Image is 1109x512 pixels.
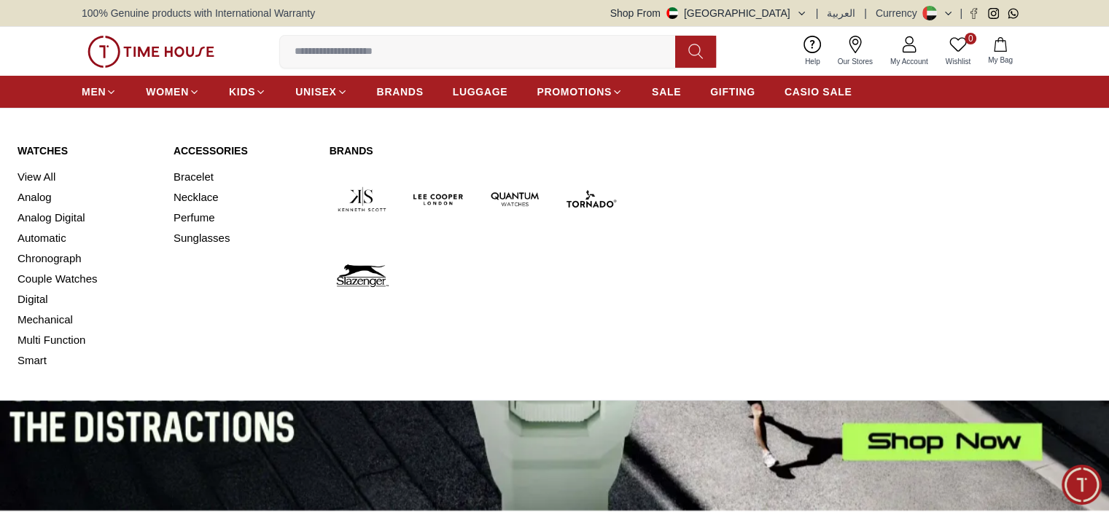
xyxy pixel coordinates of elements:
[5,339,141,387] div: Home
[1008,8,1019,19] a: Whatsapp
[988,8,999,19] a: Instagram
[876,6,923,20] div: Currency
[330,143,624,158] a: Brands
[295,84,336,99] span: UNISEX
[937,33,979,70] a: 0Wishlist
[174,228,312,248] a: Sunglasses
[940,56,976,67] span: Wishlist
[17,187,156,208] a: Analog
[652,84,681,99] span: SALE
[82,6,315,20] span: 100% Genuine products with International Warranty
[20,19,48,48] img: Company logo
[17,167,156,187] a: View All
[58,371,88,382] span: Home
[17,248,156,269] a: Chronograph
[82,79,117,105] a: MEN
[827,6,855,20] button: العربية
[174,143,312,158] a: Accessories
[18,188,273,218] div: Find your dream watch—experts ready to assist!
[816,6,819,20] span: |
[330,243,394,308] img: Slazenger
[146,84,189,99] span: WOMEN
[17,269,156,289] a: Couple Watches
[710,84,755,99] span: GIFTING
[785,84,852,99] span: CASIO SALE
[785,79,852,105] a: CASIO SALE
[17,350,156,371] a: Smart
[796,33,829,70] a: Help
[82,84,106,99] span: MEN
[144,339,287,387] div: Conversation
[968,8,979,19] a: Facebook
[174,167,312,187] a: Bracelet
[146,79,200,105] a: WOMEN
[982,55,1019,66] span: My Bag
[377,79,424,105] a: BRANDS
[406,167,471,232] img: Lee Cooper
[960,6,962,20] span: |
[799,56,826,67] span: Help
[559,167,623,232] img: Tornado
[17,330,156,350] a: Multi Function
[1062,465,1102,505] div: Chat Widget
[17,143,156,158] a: Watches
[666,7,678,19] img: United Arab Emirates
[377,84,424,99] span: BRANDS
[537,84,612,99] span: PROMOTIONS
[18,237,273,295] div: Chat with us now
[832,56,879,67] span: Our Stores
[979,34,1022,68] button: My Bag
[182,371,249,382] span: Conversation
[17,310,156,330] a: Mechanical
[295,79,347,105] a: UNISEX
[884,56,934,67] span: My Account
[537,79,623,105] a: PROMOTIONS
[710,79,755,105] a: GIFTING
[965,33,976,44] span: 0
[229,79,266,105] a: KIDS
[17,228,156,248] a: Automatic
[17,289,156,310] a: Digital
[453,79,508,105] a: LUGGAGE
[864,6,867,20] span: |
[18,125,273,181] div: Timehousecompany
[483,167,548,232] img: Quantum
[229,84,255,99] span: KIDS
[829,33,882,70] a: Our Stores
[17,208,156,228] a: Analog Digital
[453,84,508,99] span: LUGGAGE
[330,167,394,232] img: Kenneth Scott
[174,187,312,208] a: Necklace
[652,79,681,105] a: SALE
[174,208,312,228] a: Perfume
[68,256,248,275] span: Chat with us now
[87,36,214,68] img: ...
[610,6,807,20] button: Shop From[GEOGRAPHIC_DATA]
